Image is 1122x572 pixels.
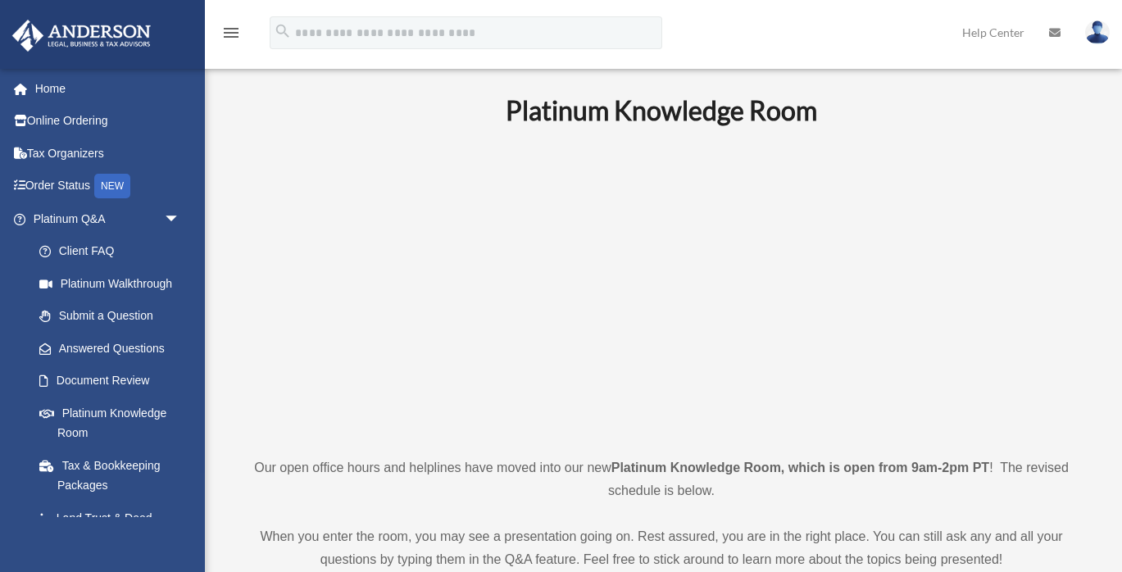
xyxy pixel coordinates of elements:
[23,332,205,365] a: Answered Questions
[23,235,205,268] a: Client FAQ
[23,267,205,300] a: Platinum Walkthrough
[23,397,197,449] a: Platinum Knowledge Room
[234,525,1089,571] p: When you enter the room, you may see a presentation going on. Rest assured, you are in the right ...
[506,94,817,126] b: Platinum Knowledge Room
[416,149,907,426] iframe: 231110_Toby_KnowledgeRoom
[23,502,205,554] a: Land Trust & Deed Forum
[164,202,197,236] span: arrow_drop_down
[11,137,205,170] a: Tax Organizers
[611,461,989,474] strong: Platinum Knowledge Room, which is open from 9am-2pm PT
[94,174,130,198] div: NEW
[221,23,241,43] i: menu
[221,29,241,43] a: menu
[274,22,292,40] i: search
[234,456,1089,502] p: Our open office hours and helplines have moved into our new ! The revised schedule is below.
[11,105,205,138] a: Online Ordering
[11,202,205,235] a: Platinum Q&Aarrow_drop_down
[11,170,205,203] a: Order StatusNEW
[1085,20,1110,44] img: User Pic
[11,72,205,105] a: Home
[23,365,205,397] a: Document Review
[23,300,205,333] a: Submit a Question
[7,20,156,52] img: Anderson Advisors Platinum Portal
[23,449,205,502] a: Tax & Bookkeeping Packages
